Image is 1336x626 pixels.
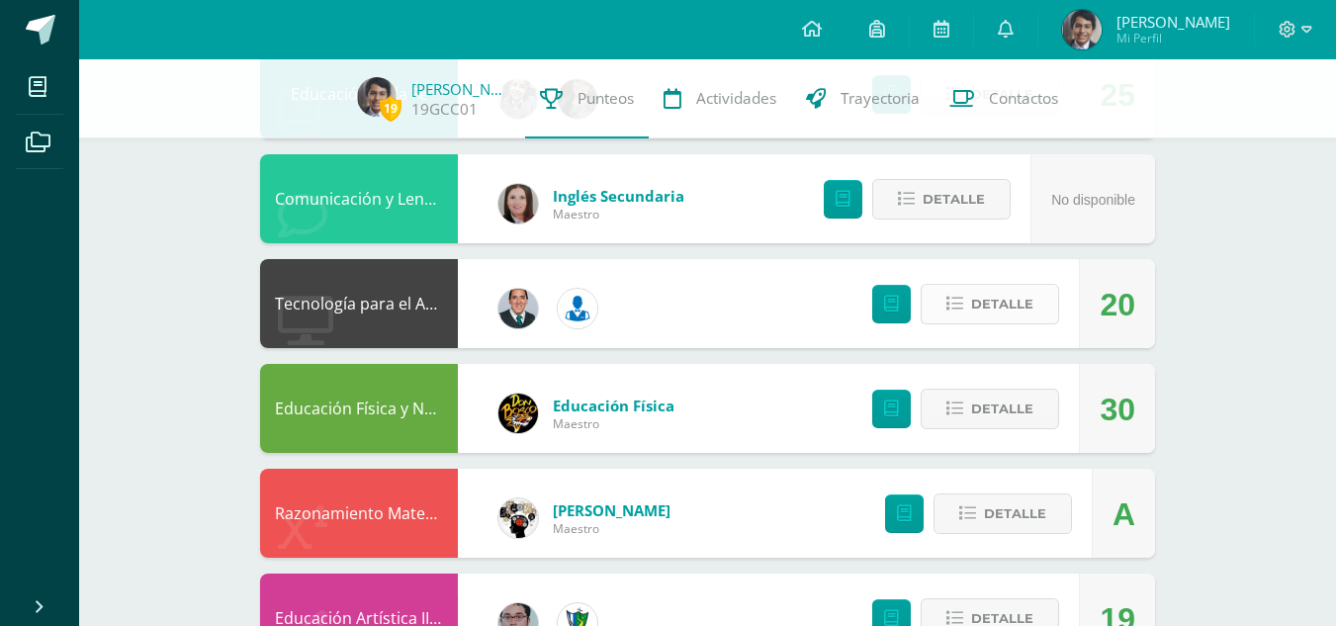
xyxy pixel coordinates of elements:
button: Detalle [934,493,1072,534]
span: Maestro [553,520,670,537]
span: Detalle [971,286,1033,322]
span: No disponible [1051,192,1135,208]
img: eda3c0d1caa5ac1a520cf0290d7c6ae4.png [498,394,538,433]
button: Detalle [921,389,1059,429]
span: Educación Física [553,396,674,415]
img: d172b984f1f79fc296de0e0b277dc562.png [498,498,538,538]
button: Detalle [872,179,1011,220]
span: Actividades [696,88,776,109]
span: Detalle [923,181,985,218]
div: 30 [1100,365,1135,454]
span: Detalle [971,391,1033,427]
a: Contactos [935,59,1073,138]
button: Detalle [921,284,1059,324]
img: cb0c5febe7c9ab540de0185df7840633.png [1062,10,1102,49]
div: A [1113,470,1135,559]
img: 6ed6846fa57649245178fca9fc9a58dd.png [558,289,597,328]
span: Trayectoria [841,88,920,109]
a: Punteos [525,59,649,138]
img: 2306758994b507d40baaa54be1d4aa7e.png [498,289,538,328]
img: 8af0450cf43d44e38c4a1497329761f3.png [498,184,538,224]
span: Mi Perfil [1116,30,1230,46]
a: [PERSON_NAME] [411,79,510,99]
span: [PERSON_NAME] [1116,12,1230,32]
div: Razonamiento Matemático [260,469,458,558]
span: Detalle [984,495,1046,532]
span: Punteos [578,88,634,109]
span: [PERSON_NAME] [553,500,670,520]
div: Educación Física y Natación [260,364,458,453]
div: Comunicación y Lenguaje, Idioma Extranjero Inglés [260,154,458,243]
div: 20 [1100,260,1135,349]
span: 19 [380,96,401,121]
span: Maestro [553,415,674,432]
span: Inglés Secundaria [553,186,684,206]
div: Tecnología para el Aprendizaje y la Comunicación (Informática) [260,259,458,348]
a: Trayectoria [791,59,935,138]
span: Maestro [553,206,684,223]
img: cb0c5febe7c9ab540de0185df7840633.png [357,77,397,117]
a: 19GCC01 [411,99,478,120]
span: Contactos [989,88,1058,109]
a: Actividades [649,59,791,138]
